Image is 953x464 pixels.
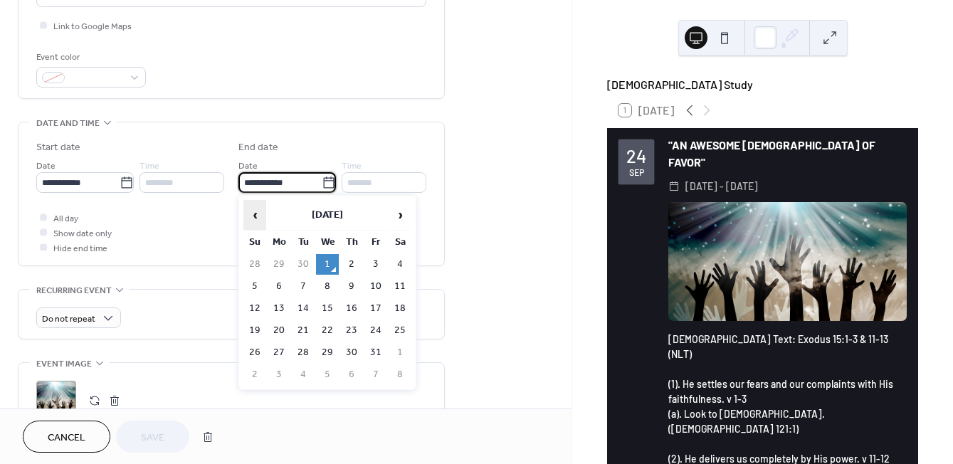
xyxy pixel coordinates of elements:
[389,298,411,319] td: 18
[292,298,315,319] td: 14
[342,159,362,174] span: Time
[238,140,278,155] div: End date
[389,342,411,363] td: 1
[53,226,112,241] span: Show date only
[36,381,76,421] div: ;
[389,320,411,341] td: 25
[268,276,290,297] td: 6
[389,276,411,297] td: 11
[316,320,339,341] td: 22
[36,283,112,298] span: Recurring event
[607,76,918,93] div: [DEMOGRAPHIC_DATA] Study
[364,232,387,253] th: Fr
[364,276,387,297] td: 10
[243,232,266,253] th: Su
[48,431,85,445] span: Cancel
[36,50,143,65] div: Event color
[340,342,363,363] td: 30
[244,201,265,229] span: ‹
[685,178,758,195] span: [DATE] - [DATE]
[243,342,266,363] td: 26
[36,116,100,131] span: Date and time
[292,254,315,275] td: 30
[668,178,680,195] div: ​
[243,320,266,341] td: 19
[243,254,266,275] td: 28
[340,298,363,319] td: 16
[268,232,290,253] th: Mo
[389,201,411,229] span: ›
[268,342,290,363] td: 27
[364,298,387,319] td: 17
[42,311,95,327] span: Do not repeat
[36,140,80,155] div: Start date
[626,147,646,165] div: 24
[316,232,339,253] th: We
[316,342,339,363] td: 29
[340,364,363,385] td: 6
[243,276,266,297] td: 5
[316,298,339,319] td: 15
[389,232,411,253] th: Sa
[316,276,339,297] td: 8
[53,19,132,34] span: Link to Google Maps
[292,342,315,363] td: 28
[243,364,266,385] td: 2
[668,137,907,171] div: "AN AWESOME [DEMOGRAPHIC_DATA] OF FAVOR"
[364,364,387,385] td: 7
[268,254,290,275] td: 29
[364,254,387,275] td: 3
[238,159,258,174] span: Date
[340,320,363,341] td: 23
[389,254,411,275] td: 4
[340,254,363,275] td: 2
[53,211,78,226] span: All day
[268,320,290,341] td: 20
[316,254,339,275] td: 1
[389,364,411,385] td: 8
[364,342,387,363] td: 31
[23,421,110,453] button: Cancel
[268,298,290,319] td: 13
[243,298,266,319] td: 12
[316,364,339,385] td: 5
[36,357,92,371] span: Event image
[292,232,315,253] th: Tu
[36,159,56,174] span: Date
[53,241,107,256] span: Hide end time
[268,364,290,385] td: 3
[340,232,363,253] th: Th
[364,320,387,341] td: 24
[268,200,387,231] th: [DATE]
[292,276,315,297] td: 7
[292,320,315,341] td: 21
[292,364,315,385] td: 4
[139,159,159,174] span: Time
[340,276,363,297] td: 9
[629,168,644,177] div: Sep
